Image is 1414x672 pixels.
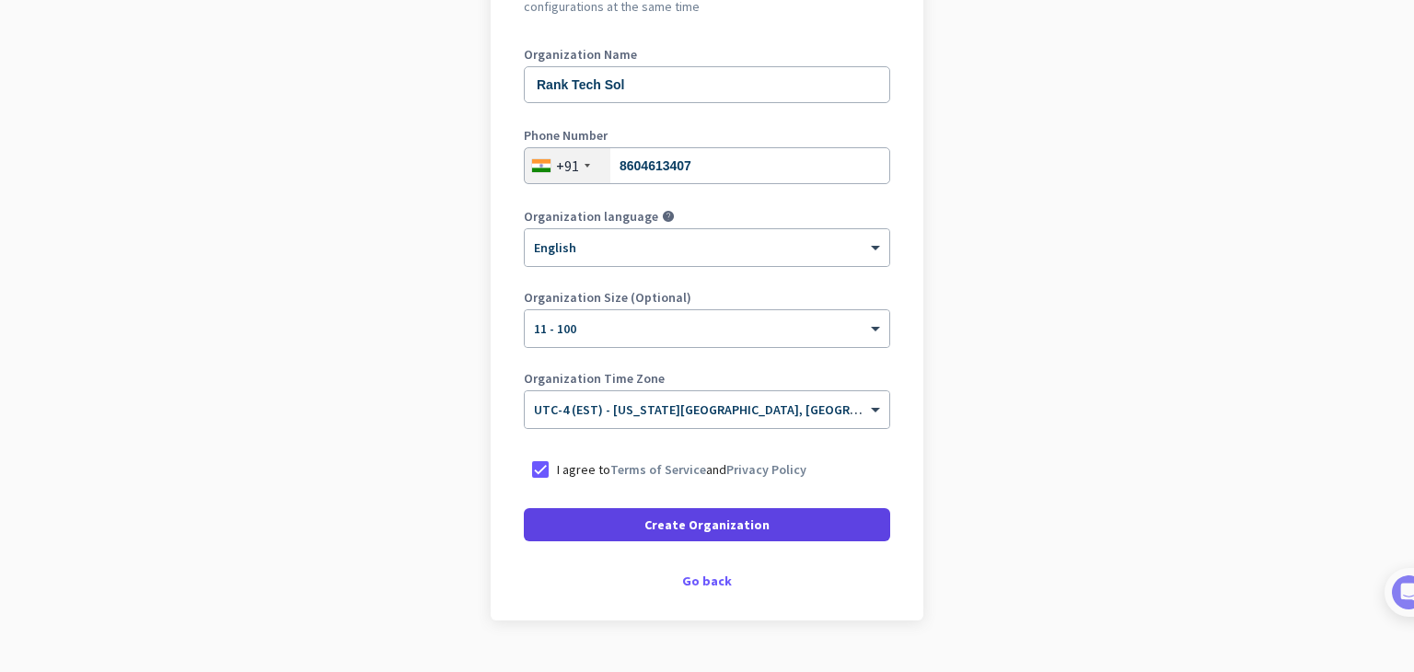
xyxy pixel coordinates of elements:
[524,210,658,223] label: Organization language
[726,461,806,478] a: Privacy Policy
[524,574,890,587] div: Go back
[556,156,579,175] div: +91
[610,461,706,478] a: Terms of Service
[662,210,675,223] i: help
[524,66,890,103] input: What is the name of your organization?
[524,372,890,385] label: Organization Time Zone
[524,291,890,304] label: Organization Size (Optional)
[557,460,806,479] p: I agree to and
[524,129,890,142] label: Phone Number
[524,147,890,184] input: 74104 10123
[524,508,890,541] button: Create Organization
[524,48,890,61] label: Organization Name
[644,516,770,534] span: Create Organization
